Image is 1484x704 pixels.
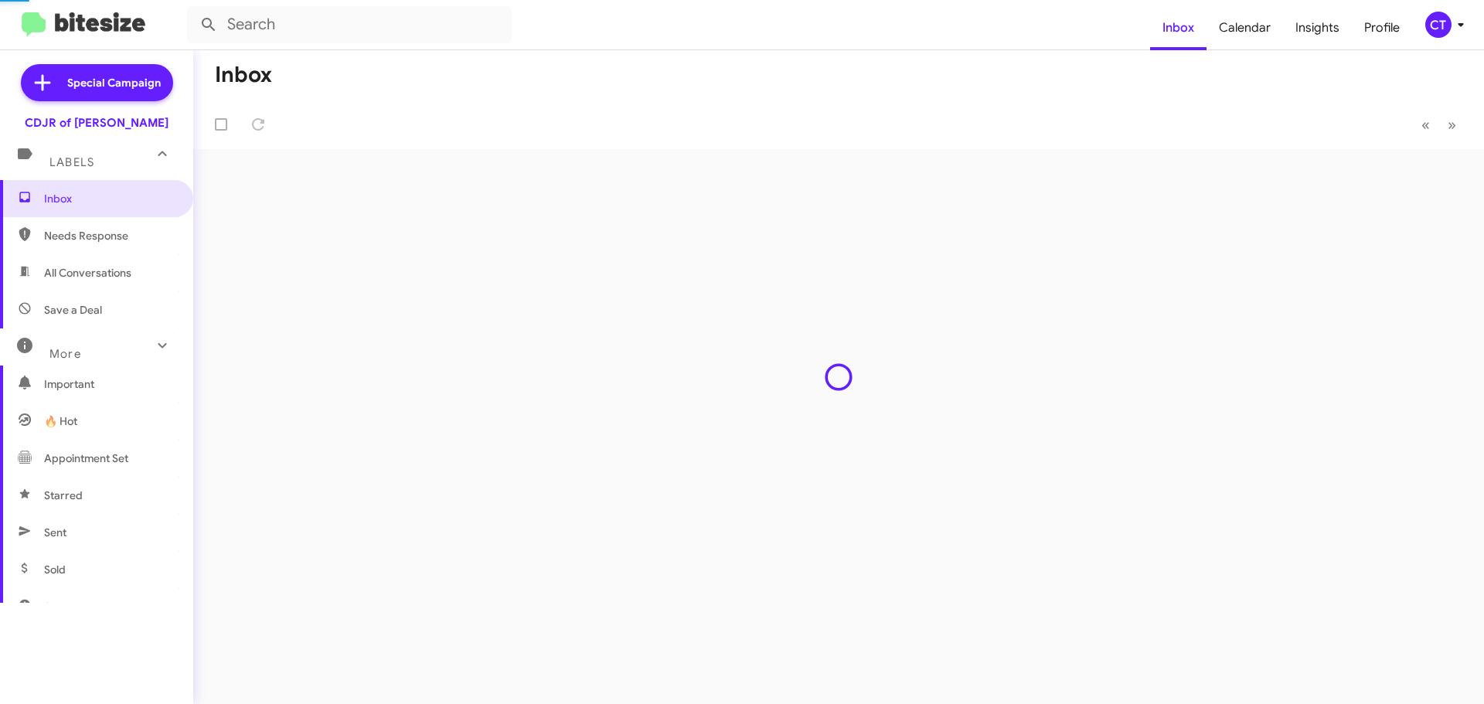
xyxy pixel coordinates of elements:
span: 🔥 Hot [44,413,77,429]
nav: Page navigation example [1413,109,1465,141]
span: Important [44,376,175,392]
a: Calendar [1207,5,1283,50]
span: Inbox [44,191,175,206]
a: Insights [1283,5,1352,50]
span: All Conversations [44,265,131,281]
span: Save a Deal [44,302,102,318]
span: Labels [49,155,94,169]
a: Special Campaign [21,64,173,101]
span: Starred [44,488,83,503]
span: Needs Response [44,228,175,243]
span: More [49,347,81,361]
a: Inbox [1150,5,1207,50]
button: CT [1412,12,1467,38]
span: » [1448,115,1456,134]
div: CT [1425,12,1452,38]
input: Search [187,6,512,43]
span: Sold Responded [44,599,126,614]
span: Sent [44,525,66,540]
span: Sold [44,562,66,577]
div: CDJR of [PERSON_NAME] [25,115,168,131]
button: Previous [1412,109,1439,141]
button: Next [1438,109,1465,141]
span: « [1421,115,1430,134]
h1: Inbox [215,63,272,87]
span: Appointment Set [44,451,128,466]
span: Special Campaign [67,75,161,90]
a: Profile [1352,5,1412,50]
